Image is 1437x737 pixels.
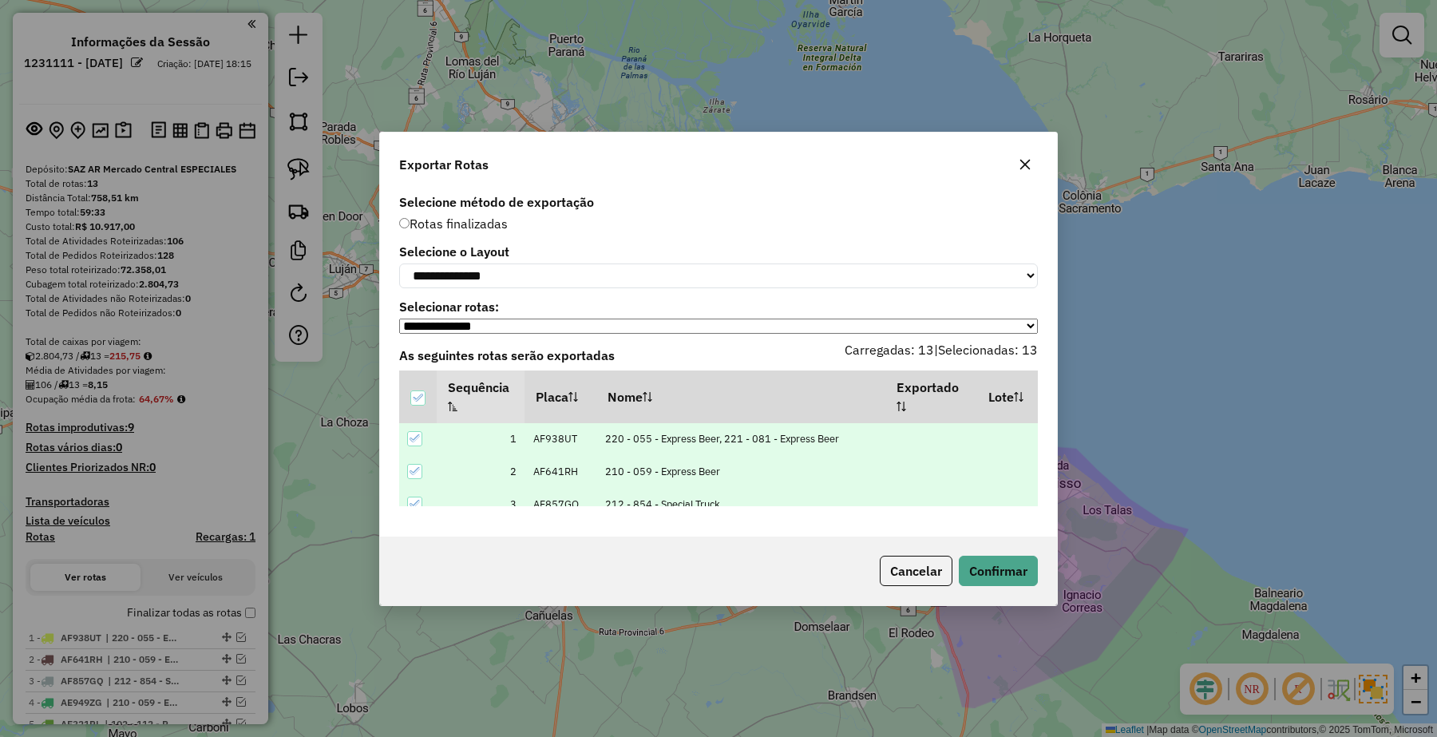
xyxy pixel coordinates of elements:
td: 210 - 059 - Express Beer [596,455,885,488]
div: | [718,340,1047,370]
strong: As seguintes rotas serão exportadas [399,347,615,363]
button: Cancelar [880,556,952,586]
td: 1 [437,423,525,456]
th: Sequência [437,370,525,423]
td: 220 - 055 - Express Beer, 221 - 081 - Express Beer [596,423,885,456]
span: Exportar Rotas [399,155,489,174]
span: Carregadas: 13 [845,342,934,358]
th: Nome [596,370,885,423]
button: Confirmar [959,556,1038,586]
label: Selecione método de exportação [399,192,1038,212]
td: AF938UT [525,423,596,456]
td: 3 [437,488,525,521]
td: AF857GQ [525,488,596,521]
span: Selecionadas: 13 [938,342,1038,358]
th: Placa [525,370,596,423]
td: 2 [437,455,525,488]
th: Exportado [886,370,978,423]
td: 212 - 854 - Special Truck [596,488,885,521]
th: Lote [978,370,1038,423]
span: Rotas finalizadas [399,216,508,232]
label: Selecionar rotas: [399,297,1038,316]
td: AF641RH [525,455,596,488]
label: Selecione o Layout [399,242,1038,261]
